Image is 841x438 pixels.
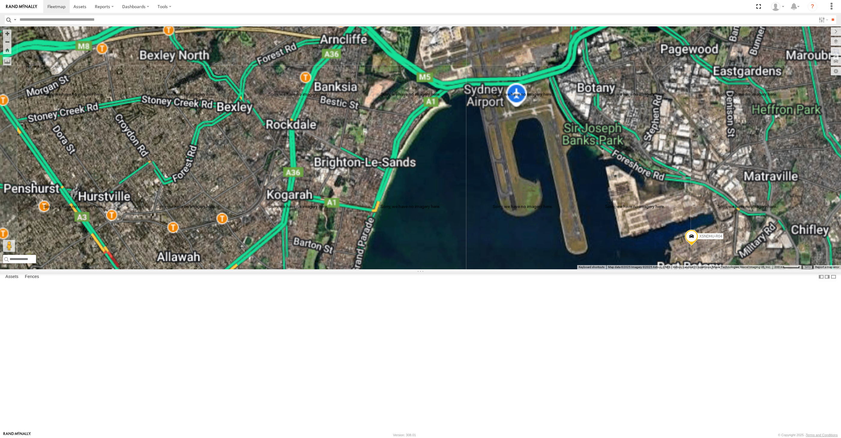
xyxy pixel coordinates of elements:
div: Quang MAC [769,2,786,11]
label: Search Query [13,15,17,24]
a: Visit our Website [3,432,31,438]
span: 200 m [774,265,783,269]
button: Zoom in [3,29,11,38]
a: Terms and Conditions [806,433,838,437]
label: Dock Summary Table to the Left [818,273,824,281]
div: © Copyright 2025 - [778,433,838,437]
a: Report a map error [815,265,839,269]
label: Fences [22,273,42,281]
span: Map data ©2025 Imagery ©2025 Airbus, CNES / Airbus, Landsat / Copernicus, Maxar Technologies, Vex... [608,265,771,269]
button: Keyboard shortcuts [579,265,604,269]
label: Dock Summary Table to the Right [824,273,830,281]
button: Drag Pegman onto the map to open Street View [3,240,15,252]
label: Map Settings [831,67,841,75]
img: rand-logo.svg [6,5,37,9]
button: Zoom out [3,38,11,46]
label: Search Filter Options [816,15,829,24]
button: Zoom Home [3,46,11,54]
div: Version: 308.01 [393,433,416,437]
i: ? [808,2,817,11]
label: Assets [2,273,21,281]
label: Hide Summary Table [830,273,836,281]
a: Terms (opens in new tab) [804,266,811,268]
button: Map Scale: 200 m per 51 pixels [773,265,801,269]
label: Measure [3,57,11,65]
span: XSNDHU-R04 [699,234,722,238]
